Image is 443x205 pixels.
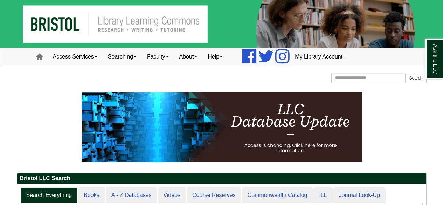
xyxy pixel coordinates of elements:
a: Commonwealth Catalog [242,187,313,203]
img: HTML tutorial [82,92,362,162]
h2: Bristol LLC Search [17,173,426,184]
a: Faculty [142,48,174,66]
a: Searching [103,48,142,66]
a: Course Reserves [187,187,241,203]
a: A - Z Databases [106,187,157,203]
a: Journal Look-Up [333,187,386,203]
a: Books [78,187,105,203]
a: About [174,48,203,66]
button: Search [405,73,426,83]
a: My Library Account [290,48,348,66]
a: Search Everything [21,187,78,203]
a: Videos [158,187,186,203]
a: Help [202,48,228,66]
a: ILL [313,187,332,203]
a: Access Services [48,48,103,66]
